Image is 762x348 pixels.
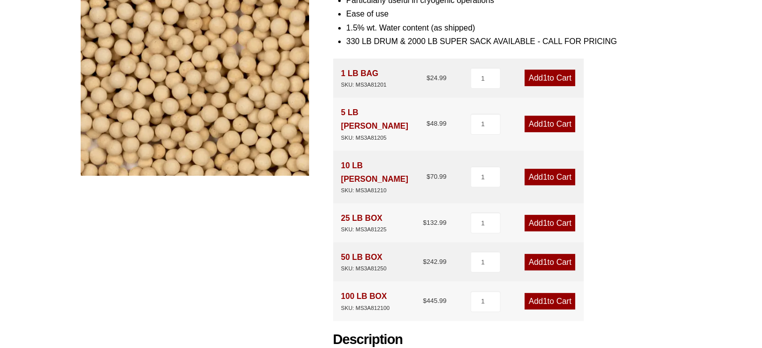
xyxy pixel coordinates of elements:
[423,219,446,226] bdi: 132.99
[341,250,387,273] div: 50 LB BOX
[341,211,387,234] div: 25 LB BOX
[333,331,682,348] h2: Description
[543,74,548,82] span: 1
[341,106,427,142] div: 5 LB [PERSON_NAME]
[341,67,387,90] div: 1 LB BAG
[341,303,390,313] div: SKU: MS3A812100
[543,219,548,227] span: 1
[525,215,575,231] a: Add1to Cart
[346,21,682,35] li: 1.5% wt. Water content (as shipped)
[525,169,575,185] a: Add1to Cart
[525,116,575,132] a: Add1to Cart
[341,80,387,90] div: SKU: MS3A81201
[423,258,426,265] span: $
[426,120,446,127] bdi: 48.99
[423,297,446,304] bdi: 445.99
[423,297,426,304] span: $
[543,173,548,181] span: 1
[426,173,430,180] span: $
[341,225,387,234] div: SKU: MS3A81225
[426,74,446,82] bdi: 24.99
[341,186,427,195] div: SKU: MS3A81210
[426,173,446,180] bdi: 70.99
[525,254,575,270] a: Add1to Cart
[341,289,390,312] div: 100 LB BOX
[525,70,575,86] a: Add1to Cart
[423,219,426,226] span: $
[341,264,387,273] div: SKU: MS3A81250
[525,293,575,309] a: Add1to Cart
[341,133,427,143] div: SKU: MS3A81205
[423,258,446,265] bdi: 242.99
[543,258,548,266] span: 1
[426,120,430,127] span: $
[543,120,548,128] span: 1
[426,74,430,82] span: $
[543,297,548,305] span: 1
[346,7,682,21] li: Ease of use
[346,35,682,48] li: 330 LB DRUM & 2000 LB SUPER SACK AVAILABLE - CALL FOR PRICING
[341,159,427,195] div: 10 LB [PERSON_NAME]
